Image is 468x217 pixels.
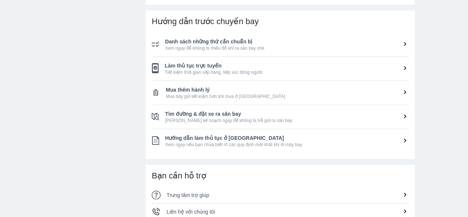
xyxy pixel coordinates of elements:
img: ic_checklist [152,41,159,47]
img: ic_checklist [152,63,159,73]
img: ic_qa [152,190,161,199]
img: ic_checklist [152,136,159,145]
span: Xem ngay để không bị thiếu đồ khi ra sân bay nhé [165,45,409,51]
span: Bạn cần hỗ trợ [152,171,206,180]
span: Danh sách những thứ cần chuẩn bị [165,38,409,45]
span: Trung tâm trợ giúp [166,192,209,198]
span: Hướng dẫn trước chuyến bay [152,17,259,26]
span: Làm thủ tục trực tuyến [165,62,409,69]
span: Hướng dẫn làm thủ tục ở [GEOGRAPHIC_DATA] [165,134,409,142]
span: Liên hệ với chúng tôi [166,209,215,215]
span: Mua thêm hành lý [166,86,409,93]
span: Xem ngay nếu bạn chưa biết rõ các quy định mới nhất khi đi máy bay [165,142,409,148]
span: Tìm đường & đặt xe ra sân bay [165,110,409,118]
span: Tiết kiệm thời gian xếp hàng, tiếp xúc đông người [165,69,409,75]
img: ic_checklist [152,113,159,120]
span: [PERSON_NAME] kế hoạch ngay để không bị trễ giờ ra sân bay [165,118,409,124]
span: Mua bây giờ tiết kiệm hơn khi mua ở [GEOGRAPHIC_DATA] [166,93,409,99]
img: ic_phone-call [152,207,161,216]
img: ic_checklist [152,88,160,96]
